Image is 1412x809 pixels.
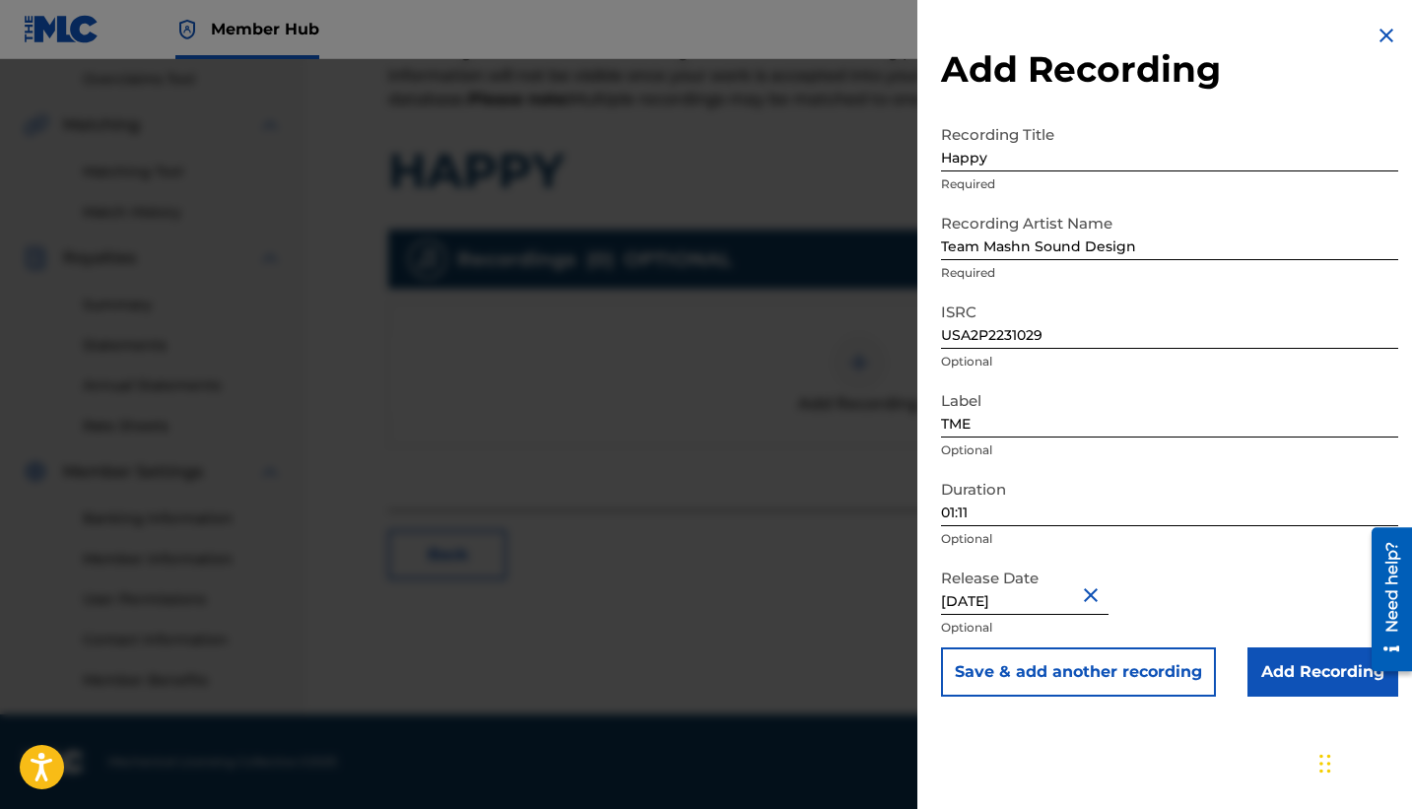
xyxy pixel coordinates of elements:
[1247,647,1398,697] input: Add Recording
[1357,519,1412,678] iframe: Resource Center
[941,647,1216,697] button: Save & add another recording
[941,264,1398,282] p: Required
[175,18,199,41] img: Top Rightsholder
[941,353,1398,371] p: Optional
[211,18,319,40] span: Member Hub
[1319,734,1331,793] div: Drag
[941,441,1398,459] p: Optional
[1079,565,1109,625] button: Close
[941,47,1398,92] h2: Add Recording
[1313,714,1412,809] iframe: Chat Widget
[941,530,1398,548] p: Optional
[24,15,100,43] img: MLC Logo
[941,175,1398,193] p: Required
[941,619,1398,637] p: Optional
